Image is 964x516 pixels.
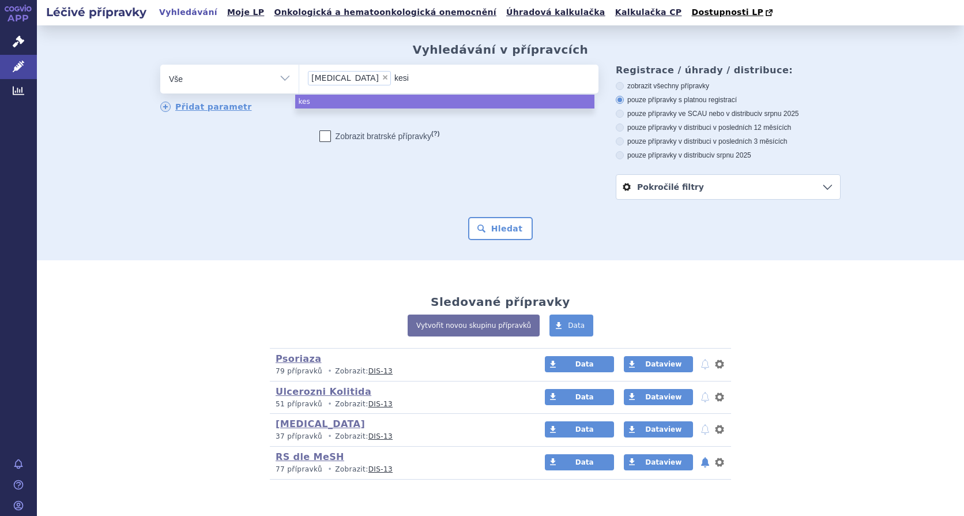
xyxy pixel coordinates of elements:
[545,421,614,438] a: Data
[645,360,681,368] span: Dataview
[714,422,725,436] button: nastavení
[616,123,841,132] label: pouze přípravky v distribuci v posledních 12 měsících
[545,454,614,470] a: Data
[276,432,322,440] span: 37 přípravků
[325,465,335,474] i: •
[645,393,681,401] span: Dataview
[468,217,533,240] button: Hledat
[645,458,681,466] span: Dataview
[616,137,841,146] label: pouze přípravky v distribuci v posledních 3 měsících
[224,5,268,20] a: Moje LP
[408,315,540,336] a: Vytvořit novou skupinu přípravků
[308,71,391,85] li: ocrevus
[714,455,725,469] button: nastavení
[431,130,439,137] abbr: (?)
[612,5,686,20] a: Kalkulačka CP
[549,315,593,336] a: Data
[645,425,681,433] span: Dataview
[368,400,393,408] a: DIS-13
[394,70,419,85] input: [MEDICAL_DATA]
[616,81,841,91] label: zobrazit všechny přípravky
[503,5,609,20] a: Úhradová kalkulačka
[276,399,523,409] p: Zobrazit:
[276,465,322,473] span: 77 přípravků
[276,367,523,376] p: Zobrazit:
[699,357,711,371] button: notifikace
[276,400,322,408] span: 51 přípravků
[276,465,523,474] p: Zobrazit:
[688,5,778,21] a: Dostupnosti LP
[413,43,589,57] h2: Vyhledávání v přípravcích
[311,74,379,82] span: [MEDICAL_DATA]
[699,455,711,469] button: notifikace
[276,386,371,397] a: Ulcerozni Kolitida
[711,151,751,159] span: v srpnu 2025
[545,389,614,405] a: Data
[616,109,841,118] label: pouze přípravky ve SCAU nebo v distribuci
[616,65,841,76] h3: Registrace / úhrady / distribuce:
[368,465,393,473] a: DIS-13
[624,454,693,470] a: Dataview
[624,389,693,405] a: Dataview
[759,110,799,118] span: v srpnu 2025
[545,356,614,372] a: Data
[699,422,711,436] button: notifikace
[325,367,335,376] i: •
[160,102,252,112] a: Přidat parametr
[319,130,440,142] label: Zobrazit bratrské přípravky
[575,458,594,466] span: Data
[624,421,693,438] a: Dataview
[270,5,500,20] a: Onkologická a hematoonkologická onemocnění
[714,357,725,371] button: nastavení
[714,390,725,404] button: nastavení
[624,356,693,372] a: Dataview
[156,5,221,20] a: Vyhledávání
[382,74,389,81] span: ×
[325,432,335,442] i: •
[699,390,711,404] button: notifikace
[368,432,393,440] a: DIS-13
[575,425,594,433] span: Data
[37,4,156,20] h2: Léčivé přípravky
[575,360,594,368] span: Data
[276,432,523,442] p: Zobrazit:
[276,367,322,375] span: 79 přípravků
[568,321,585,330] span: Data
[276,418,365,429] a: [MEDICAL_DATA]
[616,95,841,104] label: pouze přípravky s platnou registrací
[368,367,393,375] a: DIS-13
[616,151,841,160] label: pouze přípravky v distribuci
[575,393,594,401] span: Data
[691,8,763,17] span: Dostupnosti LP
[276,451,344,462] a: RS dle MeSH
[276,353,321,364] a: Psoriaza
[431,295,570,309] h2: Sledované přípravky
[295,95,594,109] li: kes
[325,399,335,409] i: •
[616,175,840,199] a: Pokročilé filtry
